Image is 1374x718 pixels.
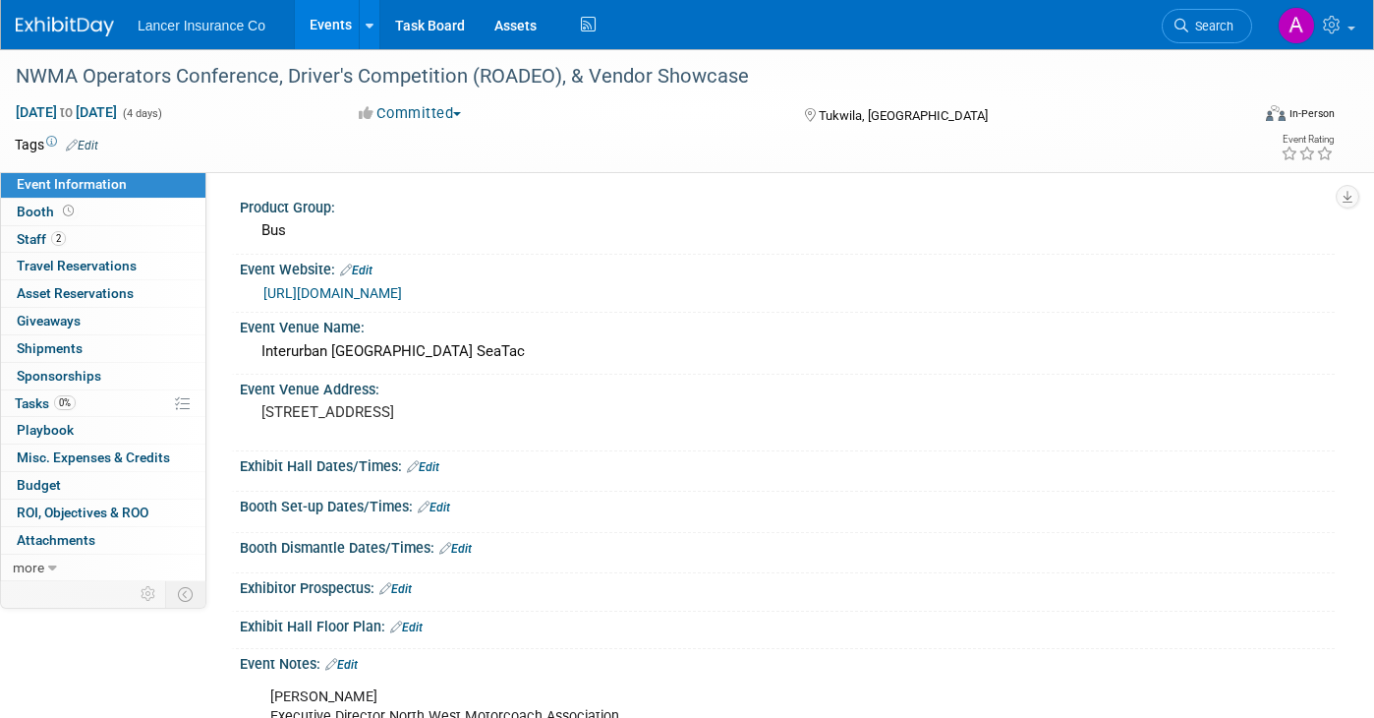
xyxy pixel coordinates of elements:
[16,17,114,36] img: ExhibitDay
[15,395,76,411] span: Tasks
[57,104,76,120] span: to
[240,533,1335,559] div: Booth Dismantle Dates/Times:
[13,560,44,575] span: more
[17,313,81,329] span: Giveaways
[819,108,988,123] span: Tukwila, [GEOGRAPHIC_DATA]
[17,285,134,301] span: Asset Reservations
[240,375,1335,399] div: Event Venue Address:
[1,472,205,499] a: Budget
[240,612,1335,637] div: Exhibit Hall Floor Plan:
[340,264,372,277] a: Edit
[1288,106,1335,121] div: In-Person
[325,658,358,672] a: Edit
[439,542,472,556] a: Edit
[1278,7,1315,44] img: Ann Barron
[17,505,148,520] span: ROI, Objectives & ROO
[418,501,450,514] a: Edit
[15,135,98,154] td: Tags
[121,107,162,120] span: (4 days)
[255,215,1320,246] div: Bus
[1,308,205,334] a: Giveaways
[66,139,98,152] a: Edit
[17,258,137,273] span: Travel Reservations
[1,199,205,225] a: Booth
[51,231,66,246] span: 2
[1,253,205,279] a: Travel Reservations
[240,255,1335,280] div: Event Website:
[17,368,101,384] span: Sponsorships
[240,573,1335,599] div: Exhibitor Prospectus:
[17,449,170,465] span: Misc. Expenses & Credits
[261,403,674,421] pre: [STREET_ADDRESS]
[132,581,166,607] td: Personalize Event Tab Strip
[1,335,205,362] a: Shipments
[1,363,205,389] a: Sponsorships
[240,451,1335,477] div: Exhibit Hall Dates/Times:
[166,581,206,607] td: Toggle Event Tabs
[1,390,205,417] a: Tasks0%
[255,336,1320,367] div: Interurban [GEOGRAPHIC_DATA] SeaTac
[59,204,78,218] span: Booth not reserved yet
[138,18,265,33] span: Lancer Insurance Co
[1,500,205,526] a: ROI, Objectives & ROO
[1,171,205,198] a: Event Information
[407,460,439,474] a: Edit
[1162,9,1252,43] a: Search
[379,582,412,596] a: Edit
[1,527,205,554] a: Attachments
[1139,102,1335,132] div: Event Format
[240,492,1335,517] div: Booth Set-up Dates/Times:
[1188,19,1233,33] span: Search
[390,621,423,634] a: Edit
[17,204,78,219] span: Booth
[54,395,76,410] span: 0%
[17,231,66,247] span: Staff
[17,422,74,438] span: Playbook
[352,103,469,124] button: Committed
[1281,135,1334,145] div: Event Rating
[17,532,95,548] span: Attachments
[263,285,402,301] a: [URL][DOMAIN_NAME]
[15,103,118,121] span: [DATE] [DATE]
[9,59,1223,94] div: NWMA Operators Conference, Driver's Competition (ROADEO), & Vendor Showcase
[1,555,205,581] a: more
[1,226,205,253] a: Staff2
[240,313,1335,337] div: Event Venue Name:
[17,477,61,493] span: Budget
[1,280,205,307] a: Asset Reservations
[17,340,83,356] span: Shipments
[240,649,1335,675] div: Event Notes:
[1266,105,1286,121] img: Format-Inperson.png
[1,417,205,444] a: Playbook
[240,193,1335,217] div: Product Group:
[17,176,127,192] span: Event Information
[1,445,205,471] a: Misc. Expenses & Credits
